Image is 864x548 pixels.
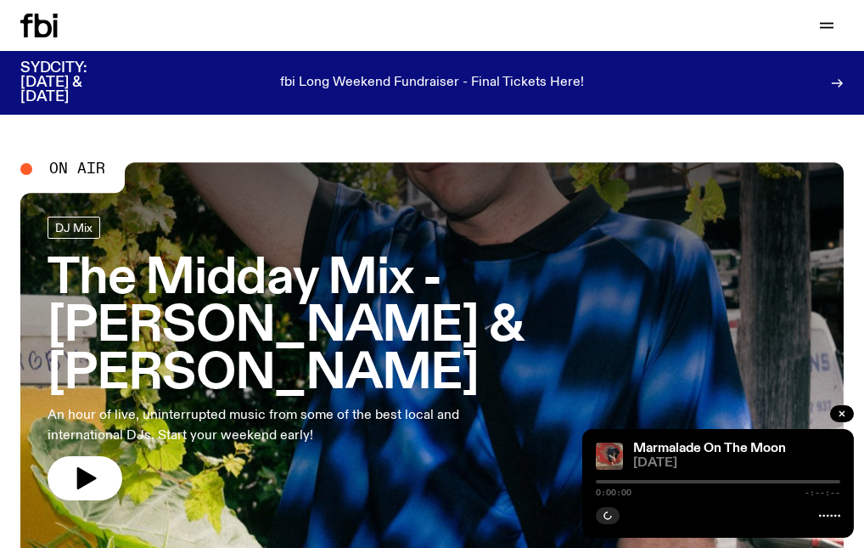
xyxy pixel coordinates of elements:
[48,217,816,500] a: The Midday Mix - [PERSON_NAME] & [PERSON_NAME]An hour of live, uninterrupted music from some of t...
[48,405,482,446] p: An hour of live, uninterrupted music from some of the best local and international DJs. Start you...
[596,489,631,497] span: 0:00:00
[633,442,786,455] a: Marmalade On The Moon
[48,217,100,239] a: DJ Mix
[48,256,816,398] h3: The Midday Mix - [PERSON_NAME] & [PERSON_NAME]
[49,161,105,177] span: On Air
[55,222,93,234] span: DJ Mix
[280,76,584,91] p: fbi Long Weekend Fundraiser - Final Tickets Here!
[805,489,840,497] span: -:--:--
[633,457,840,470] span: [DATE]
[596,443,623,470] img: Tommy - Persian Rug
[20,61,129,105] h3: SYDCITY: [DATE] & [DATE]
